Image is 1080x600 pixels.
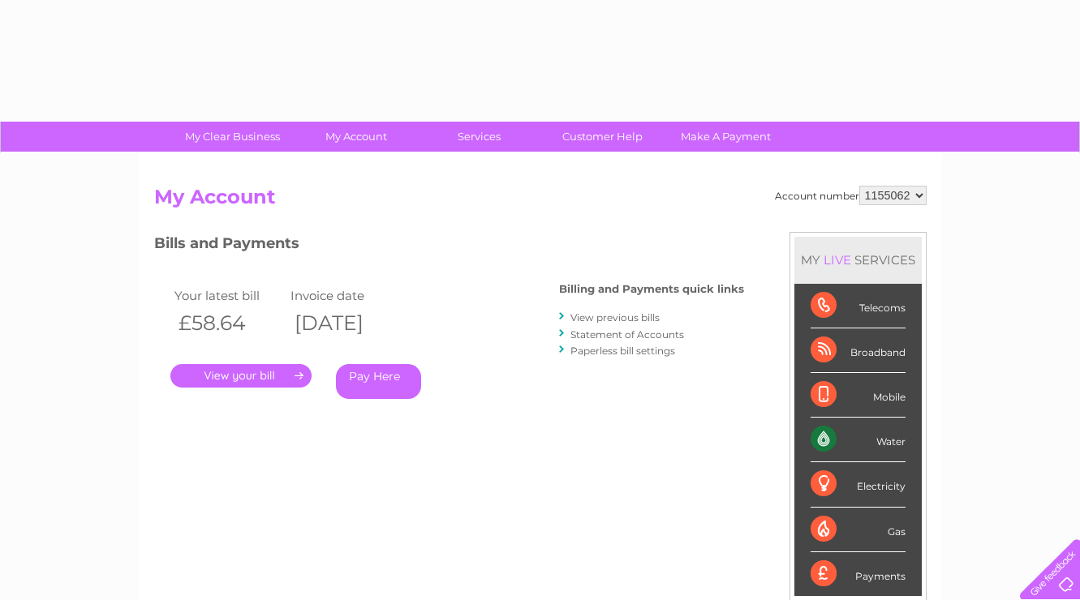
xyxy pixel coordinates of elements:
[794,237,922,283] div: MY SERVICES
[811,418,906,462] div: Water
[811,462,906,507] div: Electricity
[811,284,906,328] div: Telecoms
[170,364,312,388] a: .
[166,122,299,152] a: My Clear Business
[775,186,927,205] div: Account number
[559,283,744,295] h4: Billing and Payments quick links
[659,122,793,152] a: Make A Payment
[570,328,684,341] a: Statement of Accounts
[412,122,546,152] a: Services
[536,122,669,152] a: Customer Help
[170,306,287,340] th: £58.64
[811,328,906,373] div: Broadband
[286,306,403,340] th: [DATE]
[336,364,421,399] a: Pay Here
[820,252,854,268] div: LIVE
[154,186,927,216] h2: My Account
[811,552,906,596] div: Payments
[570,345,675,357] a: Paperless bill settings
[170,285,287,306] td: Your latest bill
[811,508,906,552] div: Gas
[289,122,423,152] a: My Account
[811,373,906,418] div: Mobile
[286,285,403,306] td: Invoice date
[154,232,744,260] h3: Bills and Payments
[570,311,660,324] a: View previous bills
